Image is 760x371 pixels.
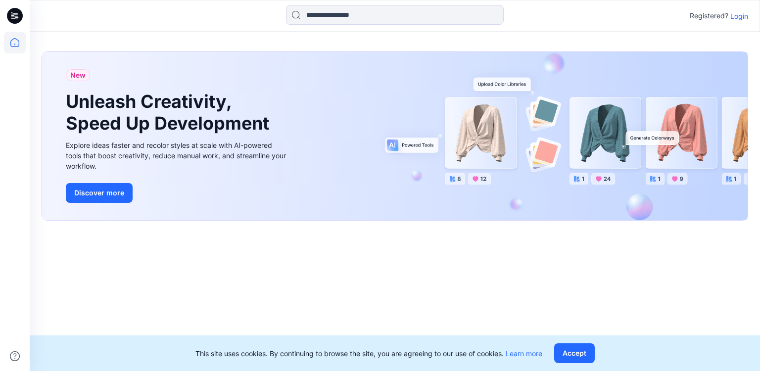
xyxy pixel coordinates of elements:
[66,183,288,203] a: Discover more
[66,183,133,203] button: Discover more
[66,91,274,134] h1: Unleash Creativity, Speed Up Development
[554,343,595,363] button: Accept
[690,10,728,22] p: Registered?
[506,349,542,358] a: Learn more
[66,140,288,171] div: Explore ideas faster and recolor styles at scale with AI-powered tools that boost creativity, red...
[70,69,86,81] span: New
[730,11,748,21] p: Login
[195,348,542,359] p: This site uses cookies. By continuing to browse the site, you are agreeing to our use of cookies.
